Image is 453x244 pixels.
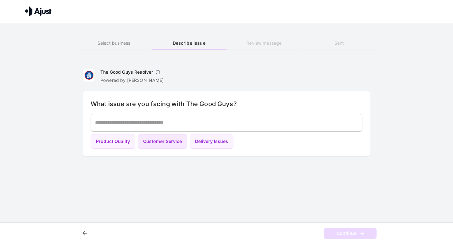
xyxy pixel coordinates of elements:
h6: Sent [302,40,377,47]
img: The Good Guys [83,69,95,82]
h6: What issue are you facing with The Good Guys? [91,99,362,109]
h6: Describe issue [152,40,226,47]
button: Delivery Issues [190,134,233,149]
p: Powered by [PERSON_NAME] [100,77,164,83]
h6: Select business [76,40,151,47]
h6: The Good Guys Resolver [100,69,153,75]
h6: Review message [226,40,301,47]
button: Customer Service [138,134,187,149]
img: Ajust [25,6,52,16]
button: Product Quality [91,134,135,149]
